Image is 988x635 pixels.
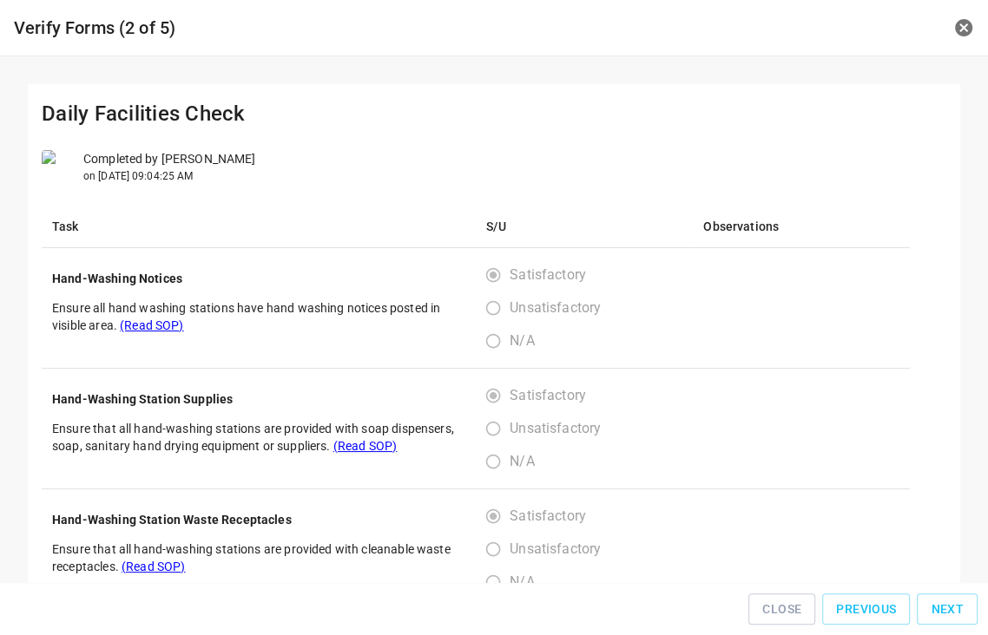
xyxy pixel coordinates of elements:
[510,298,601,318] span: Unsatisfactory
[83,168,255,184] p: on [DATE] 09:04:25 AM
[486,259,615,357] div: s/u
[486,500,615,599] div: s/u
[476,206,693,248] th: S/U
[510,265,586,285] span: Satisfactory
[42,206,476,248] th: Task
[693,206,910,248] th: Observations
[52,392,233,406] b: Hand-Washing Station Supplies
[510,331,534,351] span: N/A
[42,98,946,129] p: Daily Facilities Check
[486,379,615,478] div: s/u
[510,418,601,439] span: Unsatisfactory
[83,150,255,168] p: Completed by [PERSON_NAME]
[822,593,910,625] button: Previous
[917,593,978,625] button: Next
[510,451,534,472] span: N/A
[931,599,964,620] span: Next
[510,506,586,527] span: Satisfactory
[42,150,76,185] img: Avatar
[52,513,292,527] b: Hand-Washing Station Waste Receptacles
[52,299,465,334] p: Ensure all hand washing stations have hand washing notices posted in visible area.
[510,539,601,560] span: Unsatisfactory
[333,439,398,453] span: (Read SOP)
[14,14,654,42] h6: Verify Forms (2 of 5)
[52,272,182,285] b: Hand-Washing Notices
[122,560,186,573] span: (Read SOP)
[953,17,974,38] button: close
[510,385,586,406] span: Satisfactory
[510,572,534,592] span: N/A
[120,318,184,332] span: (Read SOP)
[52,540,465,575] p: Ensure that all hand-washing stations are provided with cleanable waste receptacles.
[748,593,815,625] button: Close
[836,599,896,620] span: Previous
[52,420,465,455] p: Ensure that all hand-washing stations are provided with soap dispensers, soap, sanitary hand dryi...
[762,599,801,620] span: Close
